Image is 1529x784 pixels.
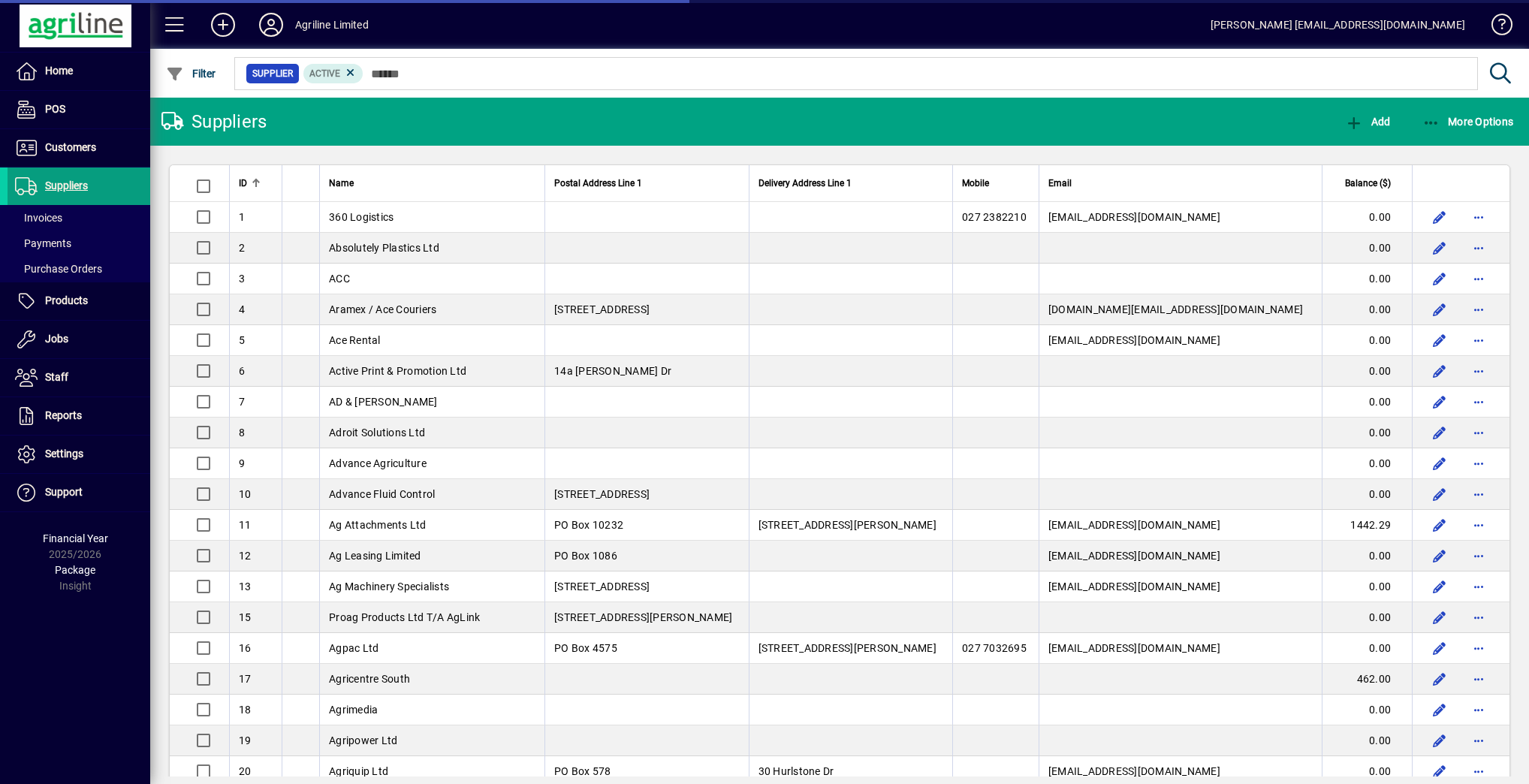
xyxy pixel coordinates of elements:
[1048,175,1313,191] div: Email
[1428,513,1452,537] button: Edit
[1048,303,1303,315] span: [DOMAIN_NAME][EMAIL_ADDRESS][DOMAIN_NAME]
[1428,451,1452,475] button: Edit
[962,642,1027,654] span: 027 7032695
[45,371,68,383] span: Staff
[554,611,732,623] span: [STREET_ADDRESS][PERSON_NAME]
[8,359,150,397] a: Staff
[239,580,252,593] span: 13
[1467,451,1491,475] button: More options
[329,765,388,777] span: Agriquip Ltd
[329,550,421,562] span: Ag Leasing Limited
[45,103,65,115] span: POS
[45,179,88,191] span: Suppliers
[239,457,245,469] span: 9
[1428,421,1452,445] button: Edit
[329,211,394,223] span: 360 Logistics
[962,175,1030,191] div: Mobile
[1322,202,1412,233] td: 0.00
[1428,636,1452,660] button: Edit
[8,397,150,435] a: Reports
[8,53,150,90] a: Home
[329,611,480,623] span: Proag Products Ltd T/A AgLink
[554,550,617,562] span: PO Box 1086
[1322,571,1412,602] td: 0.00
[8,231,150,256] a: Payments
[1467,297,1491,321] button: More options
[55,564,95,576] span: Package
[1467,605,1491,629] button: More options
[45,141,96,153] span: Customers
[1322,264,1412,294] td: 0.00
[1428,482,1452,506] button: Edit
[554,365,671,377] span: 14a [PERSON_NAME] Dr
[239,334,245,346] span: 5
[239,765,252,777] span: 20
[1322,541,1412,571] td: 0.00
[8,436,150,473] a: Settings
[15,237,71,249] span: Payments
[554,175,642,191] span: Postal Address Line 1
[8,129,150,167] a: Customers
[1467,236,1491,260] button: More options
[758,519,936,531] span: [STREET_ADDRESS][PERSON_NAME]
[1322,725,1412,756] td: 0.00
[329,273,350,285] span: ACC
[1428,605,1452,629] button: Edit
[239,175,247,191] span: ID
[554,580,650,593] span: [STREET_ADDRESS]
[45,409,82,421] span: Reports
[329,580,449,593] span: Ag Machinery Specialists
[239,550,252,562] span: 12
[161,110,267,134] div: Suppliers
[1322,479,1412,510] td: 0.00
[239,519,252,531] span: 11
[45,294,88,306] span: Products
[1322,387,1412,418] td: 0.00
[1428,728,1452,752] button: Edit
[8,205,150,231] a: Invoices
[295,13,369,37] div: Agriline Limited
[1428,267,1452,291] button: Edit
[239,611,252,623] span: 15
[1467,359,1491,383] button: More options
[1428,544,1452,568] button: Edit
[1467,667,1491,691] button: More options
[758,175,852,191] span: Delivery Address Line 1
[329,704,378,716] span: Agrimedia
[239,396,245,408] span: 7
[1048,550,1220,562] span: [EMAIL_ADDRESS][DOMAIN_NAME]
[962,175,989,191] span: Mobile
[239,642,252,654] span: 16
[1048,519,1220,531] span: [EMAIL_ADDRESS][DOMAIN_NAME]
[329,175,354,191] span: Name
[8,321,150,358] a: Jobs
[1467,544,1491,568] button: More options
[15,263,102,275] span: Purchase Orders
[1048,211,1220,223] span: [EMAIL_ADDRESS][DOMAIN_NAME]
[239,427,245,439] span: 8
[1322,664,1412,695] td: 462.00
[554,519,623,531] span: PO Box 10232
[1322,633,1412,664] td: 0.00
[554,488,650,500] span: [STREET_ADDRESS]
[329,457,427,469] span: Advance Agriculture
[8,474,150,511] a: Support
[247,11,295,38] button: Profile
[1428,390,1452,414] button: Edit
[1331,175,1404,191] div: Balance ($)
[239,211,245,223] span: 1
[166,68,216,80] span: Filter
[1467,205,1491,229] button: More options
[162,60,220,87] button: Filter
[8,256,150,282] a: Purchase Orders
[1467,267,1491,291] button: More options
[1467,728,1491,752] button: More options
[1467,759,1491,783] button: More options
[45,486,83,498] span: Support
[329,488,435,500] span: Advance Fluid Control
[1048,642,1220,654] span: [EMAIL_ADDRESS][DOMAIN_NAME]
[1422,116,1514,128] span: More Options
[1467,328,1491,352] button: More options
[1322,602,1412,633] td: 0.00
[1048,334,1220,346] span: [EMAIL_ADDRESS][DOMAIN_NAME]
